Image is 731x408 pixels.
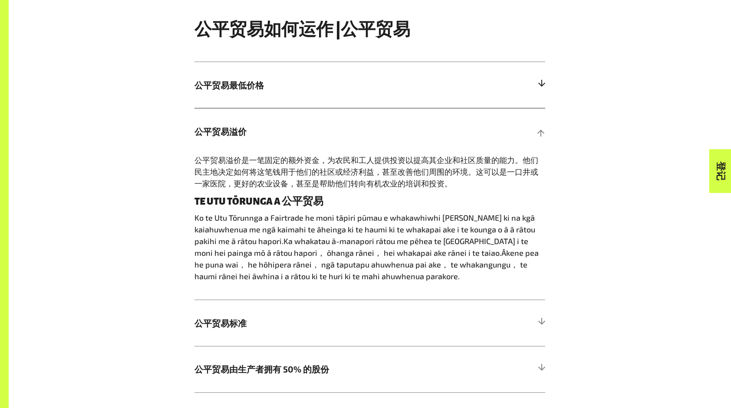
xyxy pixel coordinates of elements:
span: 公平贸易溢价 [194,125,458,138]
span: 公平贸易标准 [194,317,458,330]
p: Ko te Utu Tōrunnga a Fairtrade he moni tāpiri pūmau e whakawhiwhi [PERSON_NAME] ki na kgā kaiahuw... [194,212,545,282]
h4: TE UTU TŌRUNGA A 公平贸易 [194,196,545,207]
span: 公平贸易由生产者拥有 50% 的股份 [194,362,458,375]
h3: 公平贸易如何运作 |公平贸易 [194,21,545,39]
span: 公平贸易最低价格 [194,78,458,91]
span: 公平贸易溢价是一笔固定的额外资金，为农民和工人提供投资以提高其企业和社区质量的能力。他们民主地决定如何将这笔钱用于他们的社区或经济利益，甚至改善他们周围的环境。这可以是一口井或一家医院，更好的农... [194,155,538,188]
